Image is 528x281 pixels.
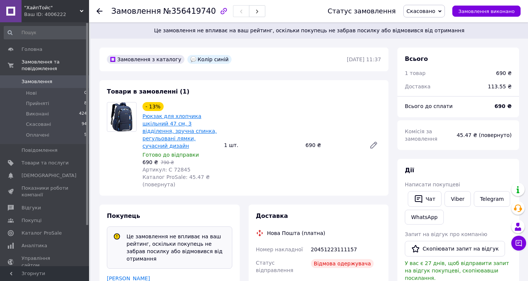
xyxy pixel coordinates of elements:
[347,56,381,62] time: [DATE] 11:37
[474,191,510,207] a: Telegram
[311,259,374,268] div: Відмова одержувача
[26,100,49,107] span: Прийняті
[256,246,303,252] span: Номер накладної
[22,147,58,154] span: Повідомлення
[405,103,453,109] span: Всього до сплати
[24,11,89,18] div: Ваш ID: 4006222
[511,236,526,251] button: Чат з покупцем
[22,242,47,249] span: Аналітика
[82,121,87,128] span: 94
[111,7,161,16] span: Замовлення
[26,111,49,117] span: Виконані
[142,102,164,111] div: - 13%
[142,159,158,165] span: 690 ₴
[405,241,505,257] button: Скопіювати запит на відгук
[107,55,184,64] div: Замовлення з каталогу
[457,132,512,138] span: 45.47 ₴ (повернуто)
[405,84,430,89] span: Доставка
[405,167,414,174] span: Дії
[142,167,190,173] span: Артикул: C 72845
[26,132,49,138] span: Оплачені
[405,260,509,281] span: У вас є 27 днів, щоб відправити запит на відгук покупцеві, скопіювавши посилання.
[107,88,190,95] span: Товари в замовленні (1)
[111,102,133,131] img: Рюкзак для хлопчика шкільний 47 см, 3 відділення, зручна спинка, регульовані лямки, сучасний дизайн
[458,9,515,14] span: Замовлення виконано
[405,182,460,187] span: Написати покупцеві
[366,138,381,153] a: Редагувати
[84,132,87,138] span: 5
[22,78,52,85] span: Замовлення
[24,4,80,11] span: "ХайпТойс"
[163,7,216,16] span: №356419740
[84,100,87,107] span: 8
[4,26,88,39] input: Пошук
[22,217,42,224] span: Покупці
[22,255,69,268] span: Управління сайтом
[22,160,69,166] span: Товари та послуги
[256,212,288,219] span: Доставка
[187,55,232,64] div: Колір синій
[221,140,303,150] div: 1 шт.
[142,152,199,158] span: Готово до відправки
[22,59,89,72] span: Замовлення та повідомлення
[26,90,37,97] span: Нові
[309,243,383,256] div: 20451223111157
[407,8,436,14] span: Скасовано
[265,229,327,237] div: Нова Пошта (платна)
[405,231,487,237] span: Запит на відгук про компанію
[142,174,210,187] span: Каталог ProSale: 45.47 ₴ (повернута)
[142,113,217,149] a: Рюкзак для хлопчика шкільний 47 см, 3 відділення, зручна спинка, регульовані лямки, сучасний дизайн
[22,230,62,236] span: Каталог ProSale
[22,205,41,211] span: Відгуки
[84,90,87,97] span: 0
[26,121,51,128] span: Скасовані
[496,69,512,77] div: 690 ₴
[302,140,363,150] div: 690 ₴
[96,7,102,15] div: Повернутися назад
[405,210,444,225] a: WhatsApp
[22,172,76,179] span: [DEMOGRAPHIC_DATA]
[190,56,196,62] img: :speech_balloon:
[405,55,428,62] span: Всього
[22,185,69,198] span: Показники роботи компанії
[161,160,174,165] span: 790 ₴
[405,128,437,142] span: Комісія за замовлення
[124,233,229,262] div: Це замовлення не впливає на ваш рейтинг, оскільки покупець не забрав посилку або відмовився від о...
[405,70,426,76] span: 1 товар
[22,46,42,53] span: Головна
[79,111,87,117] span: 424
[483,78,516,95] div: 113.55 ₴
[408,191,442,207] button: Чат
[107,212,140,219] span: Покупець
[495,103,512,109] b: 690 ₴
[445,191,470,207] a: Viber
[99,27,519,34] span: Це замовлення не впливає на ваш рейтинг, оскільки покупець не забрав посилку або відмовився від о...
[452,6,521,17] button: Замовлення виконано
[328,7,396,15] div: Статус замовлення
[256,260,293,273] span: Статус відправлення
